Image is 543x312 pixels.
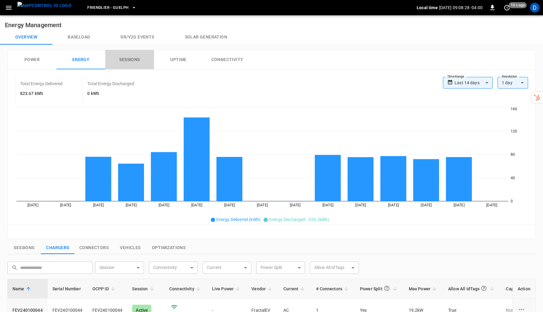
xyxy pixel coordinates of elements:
[147,241,190,254] button: show latest optimizations
[87,81,134,87] p: Total Energy Discharged
[388,203,399,207] tspan: [DATE]
[512,279,535,299] th: Action
[154,50,203,70] button: Uptime
[439,5,483,11] p: [DATE] 09:08:28 -04:00
[448,283,496,295] span: Allow All IdTags
[126,203,137,207] tspan: [DATE]
[511,107,517,111] tspan: 160
[269,217,329,222] span: Energy Discharged - V2G (kWh)
[74,241,113,254] button: show latest connectors
[41,241,74,254] button: show latest charge points
[212,285,242,292] span: Live Power
[48,279,88,299] th: Serial Number
[257,203,268,207] tspan: [DATE]
[224,203,235,207] tspan: [DATE]
[105,50,154,70] button: Sessions
[511,152,515,157] tspan: 80
[113,241,147,254] button: show latest vehicles
[251,285,274,292] span: Vendor
[17,2,71,9] img: ampcontrol.io logo
[498,77,528,89] div: 1 day
[511,129,517,133] tspan: 120
[203,50,252,70] button: Connectivity
[447,74,464,79] label: Time Range
[283,285,306,292] span: Current
[87,90,134,97] h6: 0 kWh
[170,30,243,45] button: Solar generation
[421,203,432,207] tspan: [DATE]
[56,50,105,70] button: Energy
[60,203,71,207] tspan: [DATE]
[511,199,513,203] tspan: 0
[159,203,170,207] tspan: [DATE]
[455,77,493,89] div: Last 14 days
[409,285,438,292] span: Max Power
[360,283,399,295] span: Power Split
[52,30,105,45] button: Baseload
[27,203,38,207] tspan: [DATE]
[93,203,104,207] tspan: [DATE]
[85,2,139,14] button: Friendlier - Guelph
[316,285,350,292] span: # Connectors
[132,285,156,292] span: Session
[7,241,41,254] button: show latest sessions
[92,285,117,292] span: OCPP ID
[355,203,366,207] tspan: [DATE]
[322,203,333,207] tspan: [DATE]
[216,217,261,222] span: Energy Delivered (kWh)
[191,203,202,207] tspan: [DATE]
[20,90,63,97] h6: 823.67 kWh
[290,203,301,207] tspan: [DATE]
[530,3,540,13] div: profile-icon
[502,3,512,13] button: set refresh interval
[509,2,527,8] span: 10 s ago
[13,285,32,292] span: Name
[486,203,497,207] tspan: [DATE]
[20,81,63,87] p: Total Energy Delivered
[105,30,169,45] button: Dr/V2G events
[87,4,128,11] span: Friendlier - Guelph
[454,203,465,207] tspan: [DATE]
[417,5,438,11] p: Local time
[169,285,202,292] span: Connectivity
[8,50,56,70] button: Power
[511,176,515,180] tspan: 40
[502,74,517,79] label: Resolution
